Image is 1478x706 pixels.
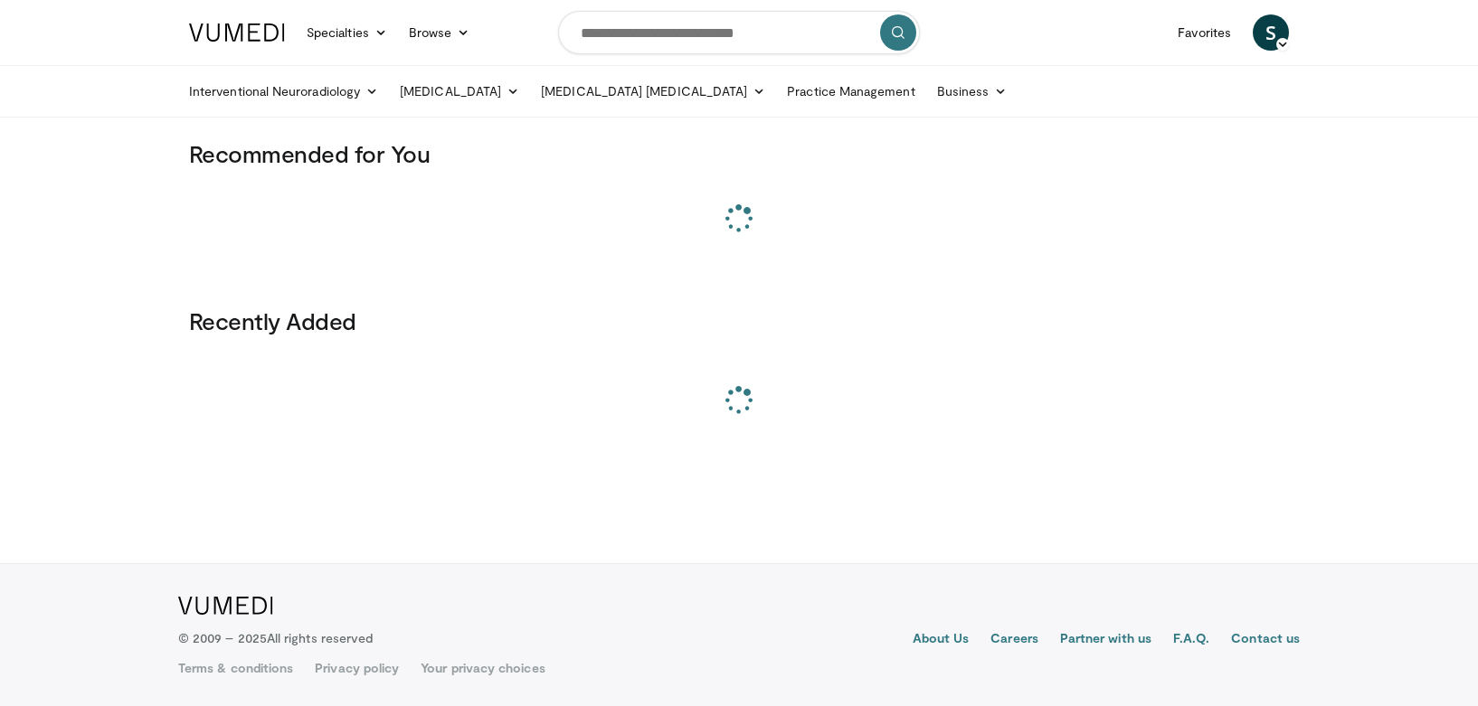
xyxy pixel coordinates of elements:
[776,73,925,109] a: Practice Management
[530,73,776,109] a: [MEDICAL_DATA] [MEDICAL_DATA]
[1060,629,1151,651] a: Partner with us
[189,24,285,42] img: VuMedi Logo
[189,139,1289,168] h3: Recommended for You
[315,659,399,677] a: Privacy policy
[178,73,389,109] a: Interventional Neuroradiology
[389,73,530,109] a: [MEDICAL_DATA]
[178,629,373,647] p: © 2009 – 2025
[189,306,1289,335] h3: Recently Added
[558,11,920,54] input: Search topics, interventions
[398,14,481,51] a: Browse
[267,630,373,645] span: All rights reserved
[421,659,545,677] a: Your privacy choices
[926,73,1018,109] a: Business
[1231,629,1300,651] a: Contact us
[1173,629,1209,651] a: F.A.Q.
[1253,14,1289,51] a: S
[178,597,273,615] img: VuMedi Logo
[990,629,1038,651] a: Careers
[296,14,398,51] a: Specialties
[1167,14,1242,51] a: Favorites
[913,629,970,651] a: About Us
[178,659,293,677] a: Terms & conditions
